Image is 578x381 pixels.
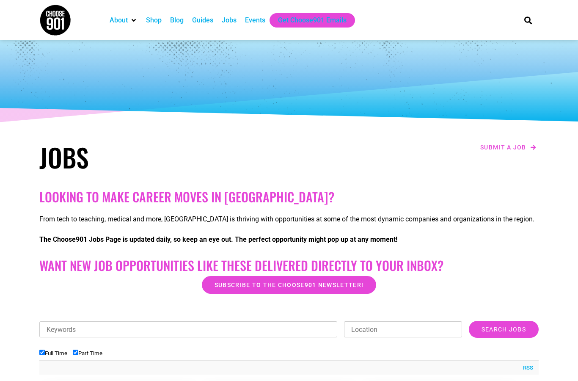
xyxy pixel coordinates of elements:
[245,15,265,25] a: Events
[521,13,535,27] div: Search
[39,142,285,172] h1: Jobs
[215,282,363,288] span: Subscribe to the Choose901 newsletter!
[480,144,526,150] span: Submit a job
[344,321,462,337] input: Location
[202,276,376,294] a: Subscribe to the Choose901 newsletter!
[73,350,102,356] label: Part Time
[73,350,78,355] input: Part Time
[105,13,510,28] nav: Main nav
[110,15,128,25] a: About
[278,15,347,25] a: Get Choose901 Emails
[146,15,162,25] a: Shop
[39,235,397,243] strong: The Choose901 Jobs Page is updated daily, so keep an eye out. The perfect opportunity might pop u...
[469,321,539,338] input: Search Jobs
[39,214,539,224] p: From tech to teaching, medical and more, [GEOGRAPHIC_DATA] is thriving with opportunities at some...
[170,15,184,25] a: Blog
[478,142,539,153] a: Submit a job
[192,15,213,25] a: Guides
[39,350,67,356] label: Full Time
[39,258,539,273] h2: Want New Job Opportunities like these Delivered Directly to your Inbox?
[222,15,237,25] a: Jobs
[39,350,45,355] input: Full Time
[39,189,539,204] h2: Looking to make career moves in [GEOGRAPHIC_DATA]?
[519,364,533,372] a: RSS
[39,321,337,337] input: Keywords
[105,13,142,28] div: About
